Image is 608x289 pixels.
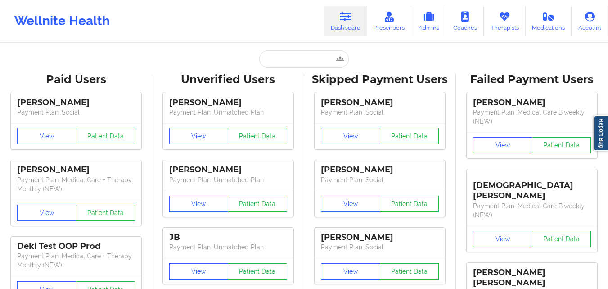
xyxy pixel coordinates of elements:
p: Payment Plan : Social [321,175,439,184]
p: Payment Plan : Social [321,108,439,117]
button: View [473,231,532,247]
div: [PERSON_NAME] [169,97,287,108]
button: Patient Data [76,205,135,221]
p: Payment Plan : Unmatched Plan [169,243,287,252]
a: Account [572,6,608,36]
div: [PERSON_NAME] [PERSON_NAME] [473,267,591,288]
button: View [169,128,229,144]
a: Dashboard [324,6,367,36]
button: Patient Data [380,263,439,280]
p: Payment Plan : Social [321,243,439,252]
div: Deki Test OOP Prod [17,241,135,252]
div: [PERSON_NAME] [17,165,135,175]
p: Payment Plan : Medical Care Biweekly (NEW) [473,202,591,220]
p: Payment Plan : Medical Care + Therapy Monthly (NEW) [17,175,135,193]
button: Patient Data [228,128,287,144]
button: Patient Data [380,128,439,144]
button: View [169,263,229,280]
p: Payment Plan : Unmatched Plan [169,108,287,117]
div: [PERSON_NAME] [321,232,439,243]
div: [PERSON_NAME] [321,97,439,108]
div: Skipped Payment Users [311,73,450,87]
button: View [17,205,77,221]
p: Payment Plan : Unmatched Plan [169,175,287,184]
button: Patient Data [228,196,287,212]
button: View [321,196,380,212]
div: [PERSON_NAME] [321,165,439,175]
button: Patient Data [76,128,135,144]
div: Failed Payment Users [462,73,602,87]
a: Therapists [484,6,526,36]
div: Unverified Users [158,73,298,87]
button: View [321,128,380,144]
a: Medications [526,6,572,36]
div: [PERSON_NAME] [17,97,135,108]
div: [PERSON_NAME] [169,165,287,175]
a: Prescribers [367,6,412,36]
button: View [321,263,380,280]
a: Coaches [446,6,484,36]
button: Patient Data [532,231,591,247]
a: Report Bug [594,115,608,151]
p: Payment Plan : Medical Care + Therapy Monthly (NEW) [17,252,135,270]
button: Patient Data [228,263,287,280]
p: Payment Plan : Social [17,108,135,117]
button: Patient Data [532,137,591,153]
button: View [473,137,532,153]
div: [DEMOGRAPHIC_DATA][PERSON_NAME] [473,174,591,201]
button: Patient Data [380,196,439,212]
div: JB [169,232,287,243]
button: View [169,196,229,212]
a: Admins [411,6,446,36]
p: Payment Plan : Medical Care Biweekly (NEW) [473,108,591,126]
div: Paid Users [6,73,146,87]
div: [PERSON_NAME] [473,97,591,108]
button: View [17,128,77,144]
